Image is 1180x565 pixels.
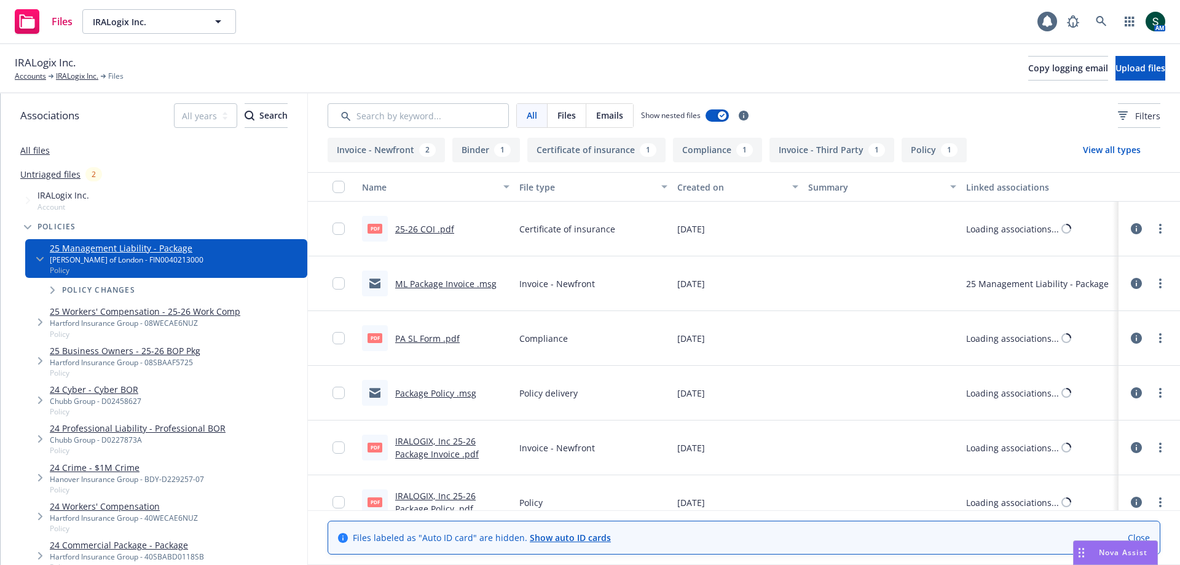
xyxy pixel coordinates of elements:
[50,368,200,378] span: Policy
[56,71,98,82] a: IRALogix Inc.
[966,223,1059,235] div: Loading associations...
[328,103,509,128] input: Search by keyword...
[527,109,537,122] span: All
[395,333,460,344] a: PA SL Form .pdf
[50,513,198,523] div: Hartford Insurance Group - 40WECAE6NUZ
[641,110,701,121] span: Show nested files
[1099,547,1147,558] span: Nova Assist
[941,143,958,157] div: 1
[62,286,135,294] span: Policy changes
[519,387,578,400] span: Policy delivery
[808,181,942,194] div: Summary
[52,17,73,26] span: Files
[15,55,76,71] span: IRALogix Inc.
[395,278,497,290] a: ML Package Invoice .msg
[966,332,1059,345] div: Loading associations...
[50,357,200,368] div: Hartford Insurance Group - 08SBAAF5725
[803,172,961,202] button: Summary
[15,71,46,82] a: Accounts
[50,242,203,255] a: 25 Management Liability - Package
[82,9,236,34] button: IRALogix Inc.
[1063,138,1160,162] button: View all types
[519,277,595,290] span: Invoice - Newfront
[452,138,520,162] button: Binder
[332,181,345,193] input: Select all
[50,445,226,456] span: Policy
[332,277,345,290] input: Toggle Row Selected
[677,332,705,345] span: [DATE]
[966,277,1109,290] div: 25 Management Liability - Package
[519,332,568,345] span: Compliance
[50,383,141,396] a: 24 Cyber - Cyber BOR
[1074,541,1089,564] div: Drag to move
[519,223,615,235] span: Certificate of insurance
[519,441,595,454] span: Invoice - Newfront
[50,396,141,406] div: Chubb Group - D02458627
[50,500,198,513] a: 24 Workers' Compensation
[769,138,894,162] button: Invoice - Third Party
[1115,56,1165,81] button: Upload files
[245,111,254,121] svg: Search
[50,329,240,339] span: Policy
[328,138,445,162] button: Invoice - Newfront
[966,387,1059,400] div: Loading associations...
[677,496,705,509] span: [DATE]
[1153,385,1168,400] a: more
[395,490,476,515] a: IRALOGIX, Inc 25-26 Package Policy .pdf
[332,387,345,399] input: Toggle Row Selected
[1153,440,1168,455] a: more
[1146,12,1165,31] img: photo
[677,181,785,194] div: Created on
[50,422,226,435] a: 24 Professional Liability - Professional BOR
[966,181,1114,194] div: Linked associations
[640,143,656,157] div: 1
[419,143,436,157] div: 2
[357,172,514,202] button: Name
[85,167,102,181] div: 2
[966,441,1059,454] div: Loading associations...
[50,551,204,562] div: Hartford Insurance Group - 40SBABD0118SB
[245,103,288,128] button: SearchSearch
[10,4,77,39] a: Files
[108,71,124,82] span: Files
[677,387,705,400] span: [DATE]
[93,15,199,28] span: IRALogix Inc.
[50,474,204,484] div: Hanover Insurance Group - BDY-D229257-07
[1153,331,1168,346] a: more
[557,109,576,122] span: Files
[368,333,382,342] span: pdf
[395,223,454,235] a: 25-26 COI .pdf
[1028,62,1108,74] span: Copy logging email
[736,143,753,157] div: 1
[50,305,240,318] a: 25 Workers' Compensation - 25-26 Work Comp
[1073,540,1158,565] button: Nova Assist
[519,496,543,509] span: Policy
[50,461,204,474] a: 24 Crime - $1M Crime
[332,332,345,344] input: Toggle Row Selected
[494,143,511,157] div: 1
[530,532,611,543] a: Show auto ID cards
[868,143,885,157] div: 1
[1118,109,1160,122] span: Filters
[1135,109,1160,122] span: Filters
[527,138,666,162] button: Certificate of insurance
[1061,9,1085,34] a: Report a Bug
[245,104,288,127] div: Search
[332,223,345,235] input: Toggle Row Selected
[37,202,89,212] span: Account
[368,443,382,452] span: pdf
[1118,103,1160,128] button: Filters
[50,435,226,445] div: Chubb Group - D0227873A
[1153,276,1168,291] a: more
[50,539,204,551] a: 24 Commercial Package - Package
[332,496,345,508] input: Toggle Row Selected
[37,223,76,231] span: Policies
[519,181,653,194] div: File type
[902,138,967,162] button: Policy
[677,277,705,290] span: [DATE]
[1153,221,1168,236] a: more
[677,441,705,454] span: [DATE]
[673,138,762,162] button: Compliance
[50,344,200,357] a: 25 Business Owners - 25-26 BOP Pkg
[1128,531,1150,544] a: Close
